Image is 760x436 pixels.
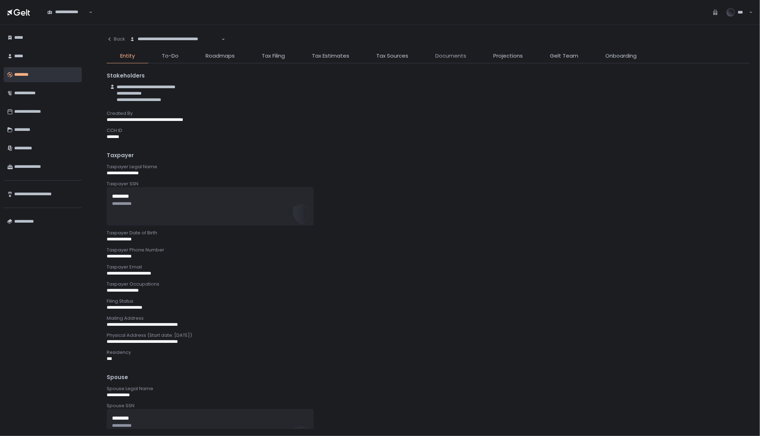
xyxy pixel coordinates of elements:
[47,15,88,22] input: Search for option
[435,52,466,60] span: Documents
[107,36,125,42] div: Back
[107,315,750,321] div: Mailing Address
[107,349,750,356] div: Residency
[107,127,750,134] div: CCH ID
[107,281,750,287] div: Taxpayer Occupations
[312,52,349,60] span: Tax Estimates
[107,181,750,187] div: Taxpayer SSN
[262,52,285,60] span: Tax Filing
[107,403,750,409] div: Spouse SSN
[493,52,523,60] span: Projections
[206,52,235,60] span: Roadmaps
[107,373,750,382] div: Spouse
[605,52,637,60] span: Onboarding
[550,52,578,60] span: Gelt Team
[120,52,135,60] span: Entity
[107,72,750,80] div: Stakeholders
[107,230,750,236] div: Taxpayer Date of Birth
[125,32,225,47] div: Search for option
[162,52,179,60] span: To-Do
[107,32,125,46] button: Back
[107,332,750,339] div: Physical Address (Start date: [DATE])
[376,52,408,60] span: Tax Sources
[107,151,750,160] div: Taxpayer
[107,386,750,392] div: Spouse Legal Name
[107,247,750,253] div: Taxpayer Phone Number
[107,264,750,270] div: Taxpayer Email
[43,5,92,20] div: Search for option
[107,110,750,117] div: Created By
[107,298,750,304] div: Filing Status
[107,164,750,170] div: Taxpayer Legal Name
[130,42,221,49] input: Search for option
